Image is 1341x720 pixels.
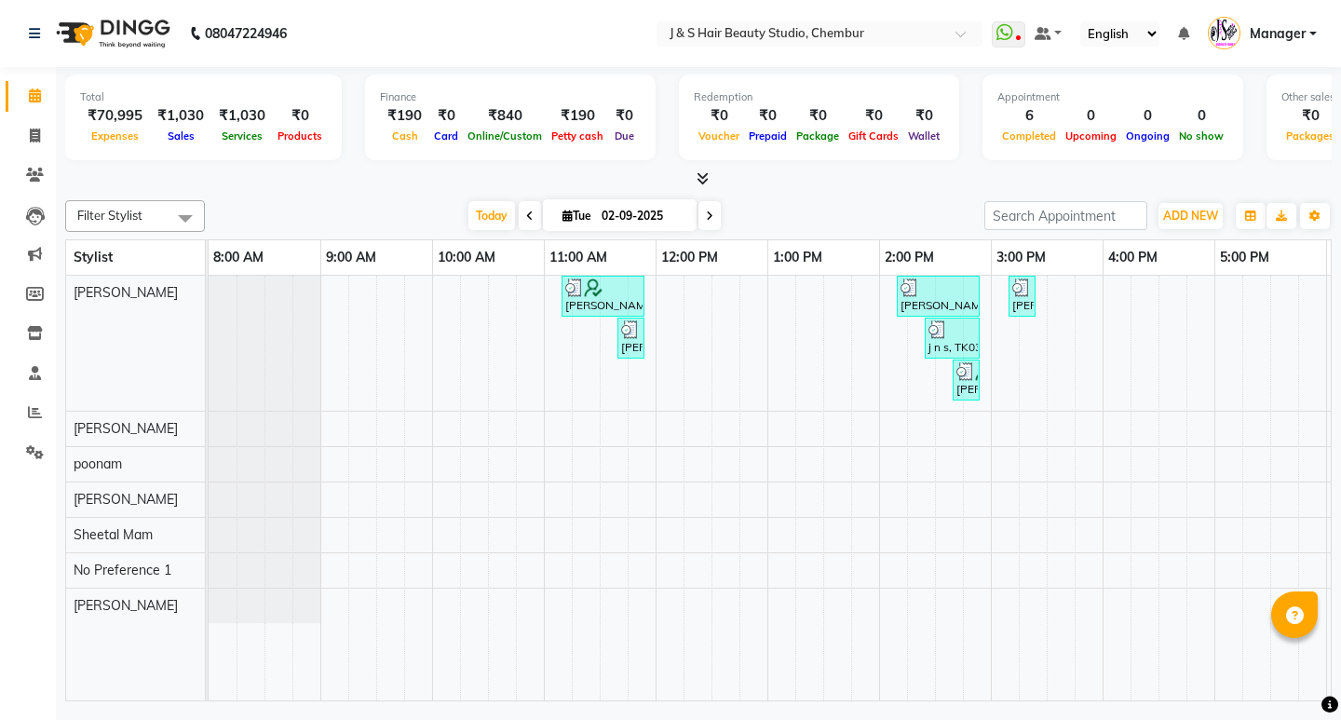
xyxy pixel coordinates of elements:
[380,89,641,105] div: Finance
[610,129,639,143] span: Due
[657,244,723,271] a: 12:00 PM
[74,597,178,614] span: [PERSON_NAME]
[558,209,596,223] span: Tue
[74,526,153,543] span: Sheetal Mam
[844,129,903,143] span: Gift Cards
[694,129,744,143] span: Voucher
[209,244,268,271] a: 8:00 AM
[792,129,844,143] span: Package
[463,105,547,127] div: ₹840
[1163,209,1218,223] span: ADD NEW
[955,362,978,398] div: [PERSON_NAME], TK04, 02:40 PM-02:55 PM, Waxing - Upper Lips (Brazilian)
[321,244,381,271] a: 9:00 AM
[744,129,792,143] span: Prepaid
[992,244,1050,271] a: 3:00 PM
[1208,17,1240,49] img: Manager
[87,129,143,143] span: Expenses
[563,278,643,314] div: [PERSON_NAME], TK02, 11:10 AM-11:55 AM, Threading - Eyebrows,Threading - Upper Lips,Threading - Chin
[74,249,113,265] span: Stylist
[899,278,978,314] div: [PERSON_NAME] ., TK05, 02:10 PM-02:55 PM, Hair - Any Advance Cut,Threading - Eyebrows
[1263,645,1322,701] iframe: chat widget
[74,420,178,437] span: [PERSON_NAME]
[694,89,944,105] div: Redemption
[74,284,178,301] span: [PERSON_NAME]
[927,320,978,356] div: j n s, TK03, 02:25 PM-02:55 PM, Threading - Eyebrows,Threading - Upper Lips
[387,129,423,143] span: Cash
[47,7,175,60] img: logo
[80,89,327,105] div: Total
[1174,105,1228,127] div: 0
[880,244,939,271] a: 2:00 PM
[547,129,608,143] span: Petty cash
[468,201,515,230] span: Today
[217,129,267,143] span: Services
[80,105,150,127] div: ₹70,995
[903,105,944,127] div: ₹0
[1174,129,1228,143] span: No show
[1281,105,1339,127] div: ₹0
[844,105,903,127] div: ₹0
[1121,129,1174,143] span: Ongoing
[1281,129,1339,143] span: Packages
[77,208,142,223] span: Filter Stylist
[596,202,689,230] input: 2025-09-02
[273,129,327,143] span: Products
[984,201,1147,230] input: Search Appointment
[163,129,199,143] span: Sales
[1215,244,1274,271] a: 5:00 PM
[1104,244,1162,271] a: 4:00 PM
[997,105,1061,127] div: 6
[997,89,1228,105] div: Appointment
[1061,129,1121,143] span: Upcoming
[1121,105,1174,127] div: 0
[205,7,287,60] b: 08047224946
[211,105,273,127] div: ₹1,030
[768,244,827,271] a: 1:00 PM
[903,129,944,143] span: Wallet
[74,562,171,578] span: No Preference 1
[380,105,429,127] div: ₹190
[547,105,608,127] div: ₹190
[74,455,122,472] span: poonam
[792,105,844,127] div: ₹0
[463,129,547,143] span: Online/Custom
[273,105,327,127] div: ₹0
[433,244,500,271] a: 10:00 AM
[608,105,641,127] div: ₹0
[429,129,463,143] span: Card
[150,105,211,127] div: ₹1,030
[429,105,463,127] div: ₹0
[1250,24,1306,44] span: Manager
[1158,203,1223,229] button: ADD NEW
[619,320,643,356] div: [PERSON_NAME], TK01, 11:40 AM-11:55 AM, Waxing - Upper Lips (Brazilian)
[545,244,612,271] a: 11:00 AM
[1010,278,1034,314] div: [PERSON_NAME], TK06, 03:10 PM-03:25 PM, Threading - Eyebrows
[694,105,744,127] div: ₹0
[997,129,1061,143] span: Completed
[744,105,792,127] div: ₹0
[1061,105,1121,127] div: 0
[74,491,178,508] span: [PERSON_NAME]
